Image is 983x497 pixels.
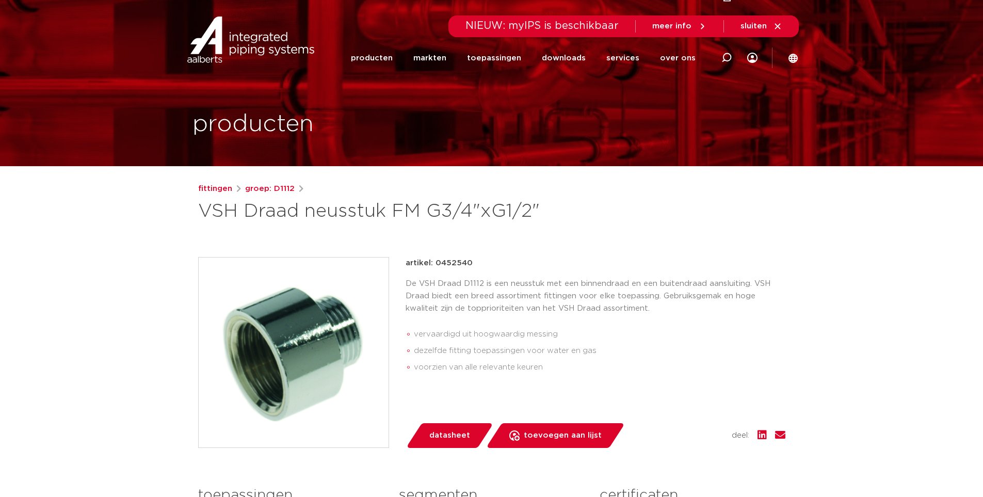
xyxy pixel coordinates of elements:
img: Product Image for VSH Draad neusstuk FM G3/4"xG1/2" [199,258,389,447]
a: downloads [542,37,586,79]
a: meer info [652,22,707,31]
p: De VSH Draad D1112 is een neusstuk met een binnendraad en een buitendraad aansluiting. VSH Draad ... [406,278,785,315]
span: NIEUW: myIPS is beschikbaar [465,21,619,31]
span: toevoegen aan lijst [524,427,602,444]
h1: producten [192,108,314,141]
span: meer info [652,22,691,30]
a: groep: D1112 [245,183,295,195]
p: artikel: 0452540 [406,257,473,269]
a: markten [413,37,446,79]
a: producten [351,37,393,79]
div: my IPS [747,37,758,79]
li: voorzien van alle relevante keuren [414,359,785,376]
li: dezelfde fitting toepassingen voor water en gas [414,343,785,359]
h1: VSH Draad neusstuk FM G3/4"xG1/2" [198,199,586,224]
nav: Menu [351,37,696,79]
a: services [606,37,639,79]
a: over ons [660,37,696,79]
span: deel: [732,429,749,442]
a: sluiten [740,22,782,31]
a: fittingen [198,183,232,195]
a: toepassingen [467,37,521,79]
span: datasheet [429,427,470,444]
li: vervaardigd uit hoogwaardig messing [414,326,785,343]
a: datasheet [406,423,493,448]
span: sluiten [740,22,767,30]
